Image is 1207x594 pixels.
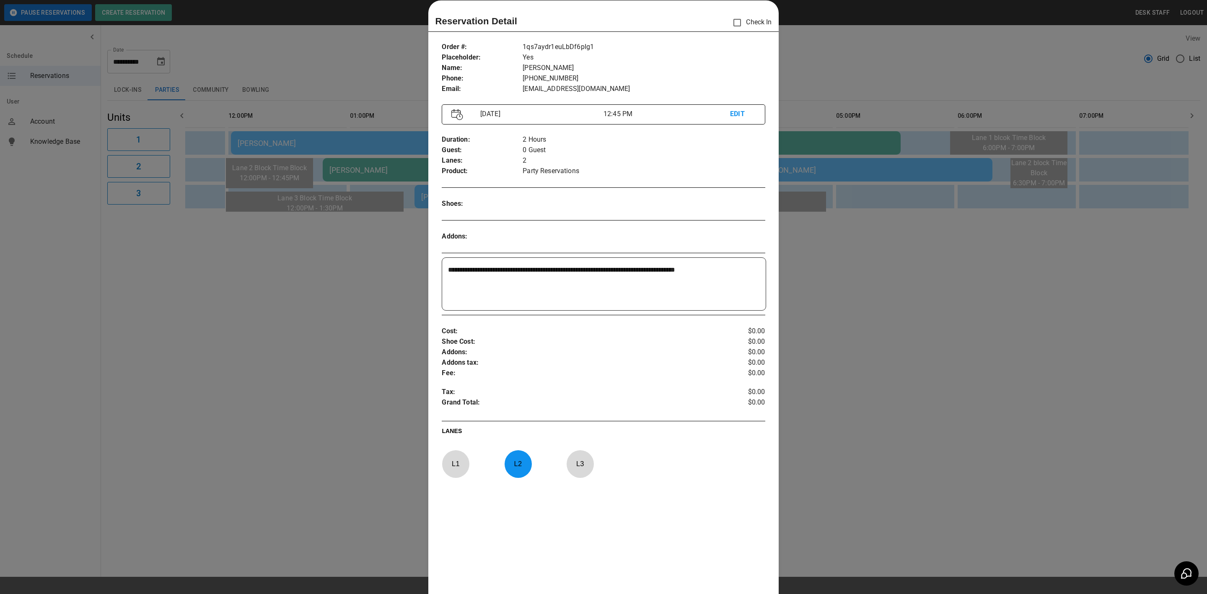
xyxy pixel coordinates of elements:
p: Cost : [442,326,711,337]
p: Shoes : [442,199,523,209]
p: Yes [523,52,765,63]
p: Order # : [442,42,523,52]
p: $0.00 [711,397,765,410]
p: Product : [442,166,523,176]
p: L 2 [504,454,532,474]
p: Tax : [442,387,711,397]
p: $0.00 [711,347,765,358]
p: 2 Hours [523,135,765,145]
p: [PHONE_NUMBER] [523,73,765,84]
p: 1qs7aydr1euLbDf6pIg1 [523,42,765,52]
p: 0 Guest [523,145,765,156]
p: Duration : [442,135,523,145]
p: Reservation Detail [435,14,517,28]
p: L 3 [566,454,594,474]
p: $0.00 [711,368,765,379]
p: Addons : [442,347,711,358]
p: EDIT [730,109,755,119]
p: Email : [442,84,523,94]
p: [EMAIL_ADDRESS][DOMAIN_NAME] [523,84,765,94]
p: $0.00 [711,358,765,368]
p: L 1 [442,454,469,474]
p: Shoe Cost : [442,337,711,347]
img: Vector [451,109,463,120]
p: Addons : [442,231,523,242]
p: 2 [523,156,765,166]
p: Name : [442,63,523,73]
p: Guest : [442,145,523,156]
p: Placeholder : [442,52,523,63]
p: Party Reservations [523,166,765,176]
p: Grand Total : [442,397,711,410]
p: $0.00 [711,337,765,347]
p: Check In [728,14,772,31]
p: [PERSON_NAME] [523,63,765,73]
p: Fee : [442,368,711,379]
p: [DATE] [477,109,603,119]
p: Addons tax : [442,358,711,368]
p: $0.00 [711,387,765,397]
p: Lanes : [442,156,523,166]
p: Phone : [442,73,523,84]
p: LANES [442,427,765,438]
p: $0.00 [711,326,765,337]
p: 12:45 PM [603,109,730,119]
